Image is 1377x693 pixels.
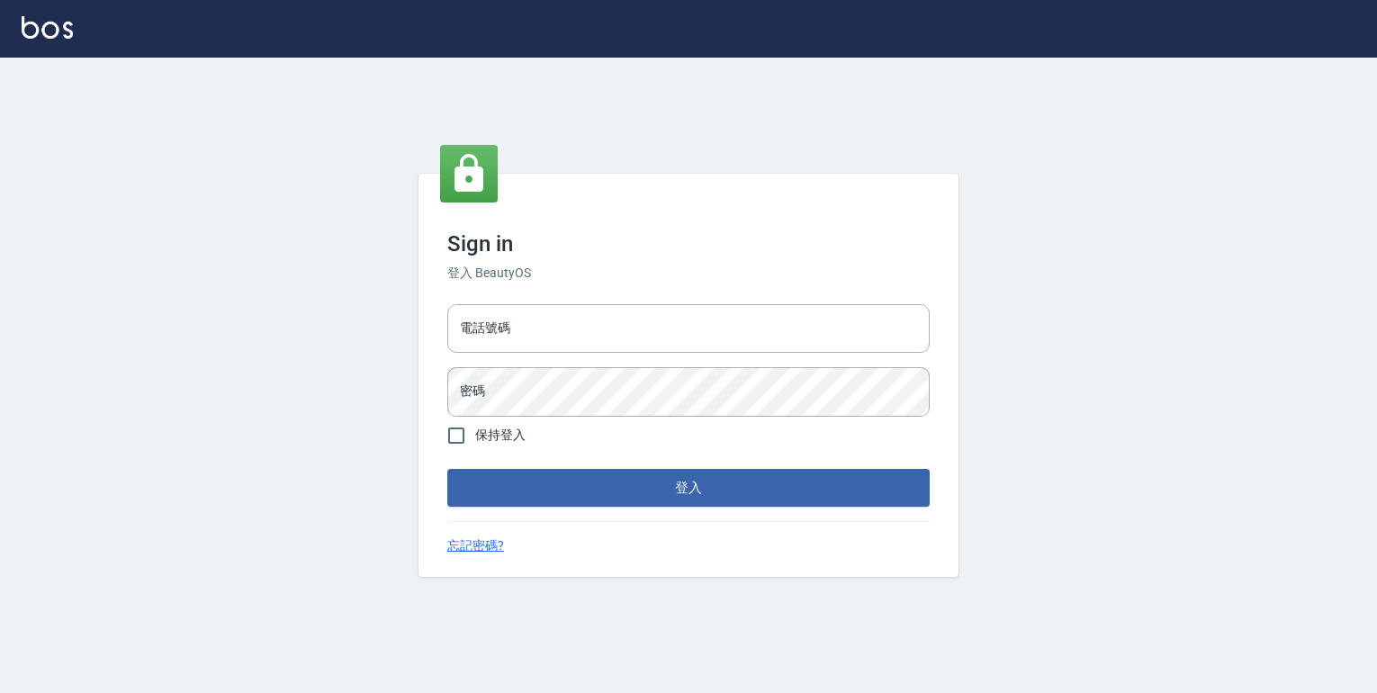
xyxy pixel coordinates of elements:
[22,16,73,39] img: Logo
[475,426,526,445] span: 保持登入
[447,264,930,283] h6: 登入 BeautyOS
[447,231,930,256] h3: Sign in
[447,536,504,555] a: 忘記密碼?
[447,469,930,507] button: 登入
